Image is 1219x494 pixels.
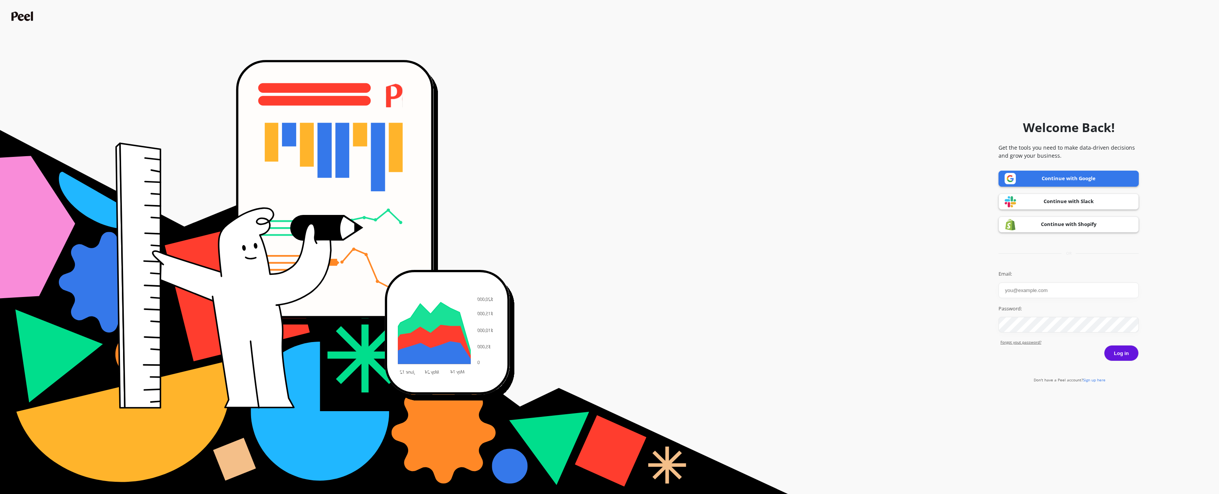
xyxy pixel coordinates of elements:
h1: Welcome Back! [1023,118,1115,137]
input: you@example.com [999,283,1139,298]
label: Email: [999,270,1139,278]
label: Password: [999,305,1139,313]
p: Get the tools you need to make data-driven decisions and grow your business. [999,144,1139,160]
a: Continue with Shopify [999,216,1139,232]
img: Google logo [1005,173,1016,184]
a: Continue with Google [999,171,1139,187]
img: Slack logo [1005,196,1016,208]
a: Don't have a Peel account?Sign up here [1034,377,1106,383]
span: Sign up here [1083,377,1106,383]
img: Shopify logo [1005,219,1016,231]
img: Peel [11,11,35,21]
a: Continue with Slack [999,194,1139,210]
a: Forgot yout password? [1000,339,1139,345]
button: Log in [1104,345,1139,361]
div: or [999,250,1139,256]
